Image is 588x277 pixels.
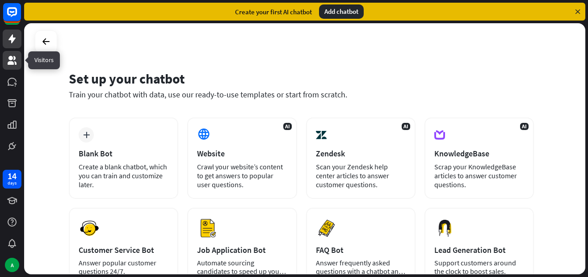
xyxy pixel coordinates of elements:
div: Add chatbot [319,4,364,19]
div: Train your chatbot with data, use our ready-to-use templates or start from scratch. [69,89,534,100]
div: Job Application Bot [197,245,287,255]
div: KnowledgeBase [434,148,524,159]
a: 14 days [3,170,21,189]
div: Scrap your KnowledgeBase articles to answer customer questions. [434,162,524,189]
div: Create a blank chatbot, which you can train and customize later. [79,162,168,189]
div: Support customers around the clock to boost sales. [434,259,524,276]
div: Create your first AI chatbot [235,8,312,16]
div: Blank Bot [79,148,168,159]
span: AI [283,123,292,130]
div: Lead Generation Bot [434,245,524,255]
div: Website [197,148,287,159]
span: AI [520,123,529,130]
div: Customer Service Bot [79,245,168,255]
div: FAQ Bot [316,245,406,255]
div: 14 [8,172,17,180]
button: Open LiveChat chat widget [7,4,34,30]
div: Scan your Zendesk help center articles to answer customer questions. [316,162,406,189]
div: Answer frequently asked questions with a chatbot and save your time. [316,259,406,276]
div: A [5,258,19,272]
div: Set up your chatbot [69,70,534,87]
div: Answer popular customer questions 24/7. [79,259,168,276]
div: days [8,180,17,186]
div: Automate sourcing candidates to speed up your hiring process. [197,259,287,276]
span: AI [402,123,410,130]
div: Crawl your website’s content to get answers to popular user questions. [197,162,287,189]
div: Zendesk [316,148,406,159]
i: plus [83,132,90,138]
